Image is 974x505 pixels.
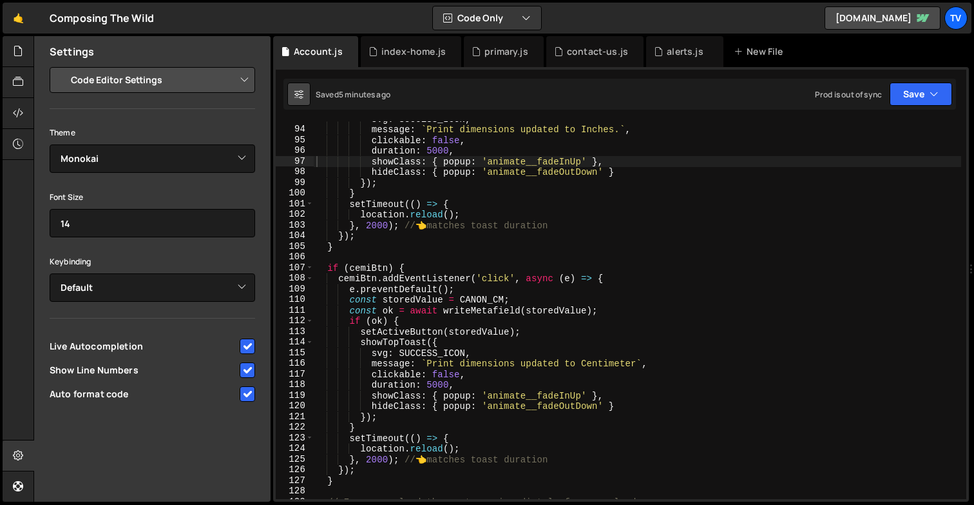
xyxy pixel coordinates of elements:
div: Composing The Wild [50,10,154,26]
div: alerts.js [667,45,703,58]
div: 111 [276,305,314,316]
div: 109 [276,284,314,295]
div: Saved [316,89,390,100]
div: 5 minutes ago [339,89,390,100]
div: 125 [276,454,314,465]
div: 101 [276,199,314,210]
div: contact-us.js [567,45,628,58]
div: primary.js [484,45,528,58]
button: Code Only [433,6,541,30]
div: Account.js [294,45,343,58]
label: Font Size [50,191,83,204]
a: [DOMAIN_NAME] [825,6,941,30]
div: 124 [276,443,314,454]
label: Keybinding [50,255,91,268]
div: 97 [276,156,314,167]
span: Show Line Numbers [50,364,238,377]
a: TV [944,6,968,30]
div: 102 [276,209,314,220]
span: Live Autocompletion [50,340,238,353]
div: 119 [276,390,314,401]
div: 103 [276,220,314,231]
div: index-home.js [381,45,446,58]
div: 98 [276,166,314,177]
div: 105 [276,241,314,252]
div: 121 [276,411,314,422]
div: 122 [276,422,314,433]
div: 94 [276,124,314,135]
div: 123 [276,433,314,444]
div: 96 [276,145,314,156]
div: 112 [276,315,314,326]
div: 104 [276,230,314,241]
div: 100 [276,188,314,199]
a: 🤙 [3,3,34,34]
div: New File [734,45,788,58]
h2: Settings [50,45,94,59]
div: 106 [276,252,314,262]
div: 113 [276,326,314,337]
div: 107 [276,262,314,273]
span: Auto format code [50,388,238,401]
div: 116 [276,358,314,369]
div: 108 [276,273,314,284]
div: 95 [276,135,314,146]
div: 118 [276,379,314,390]
div: 115 [276,348,314,359]
div: 117 [276,369,314,380]
div: 126 [276,464,314,475]
div: 114 [276,337,314,348]
div: 127 [276,475,314,486]
div: Prod is out of sync [815,89,882,100]
div: 128 [276,486,314,497]
div: 110 [276,294,314,305]
div: 99 [276,177,314,188]
div: 120 [276,401,314,411]
button: Save [890,83,952,106]
label: Theme [50,126,75,139]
